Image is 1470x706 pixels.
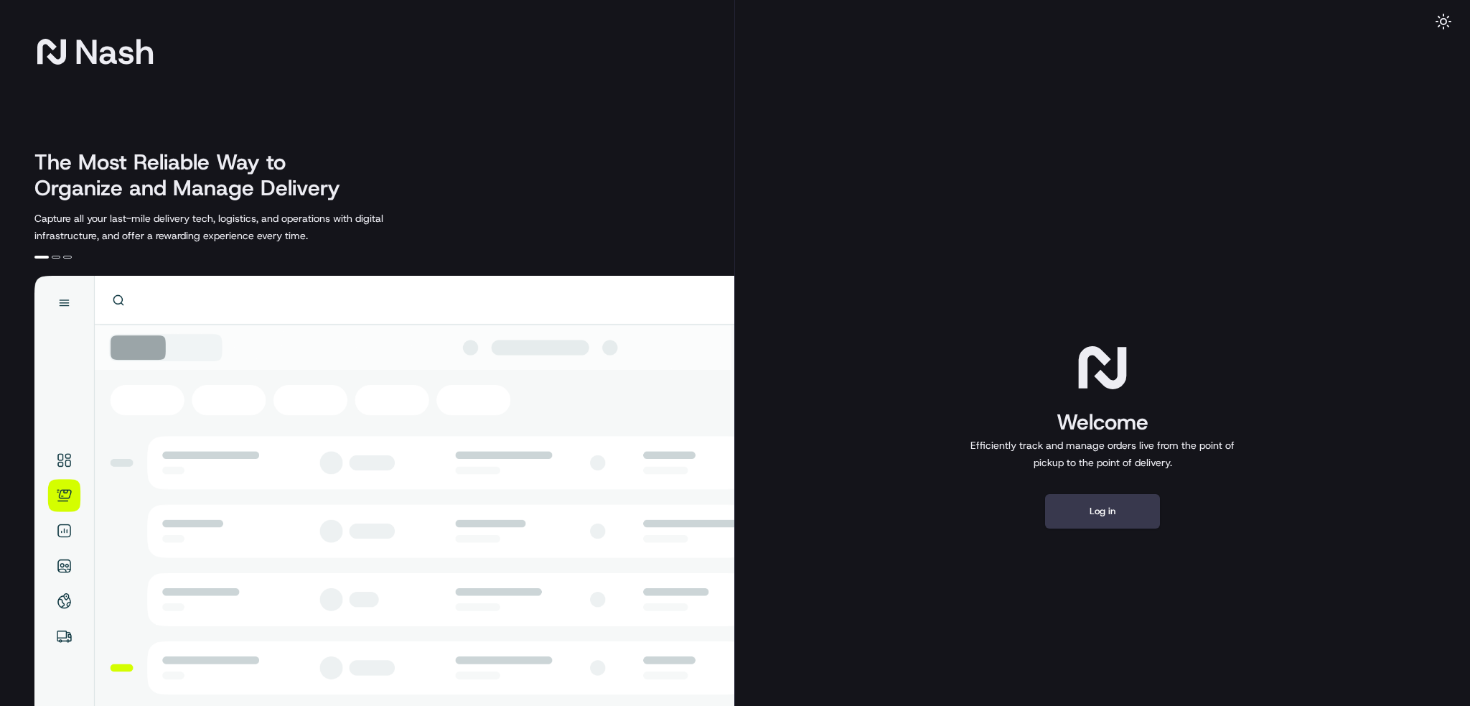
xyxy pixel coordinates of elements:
[34,210,448,244] p: Capture all your last-mile delivery tech, logistics, and operations with digital infrastructure, ...
[965,408,1240,437] h1: Welcome
[965,437,1240,471] p: Efficiently track and manage orders live from the point of pickup to the point of delivery.
[75,37,154,66] span: Nash
[1045,494,1160,529] button: Log in
[34,149,356,201] h2: The Most Reliable Way to Organize and Manage Delivery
